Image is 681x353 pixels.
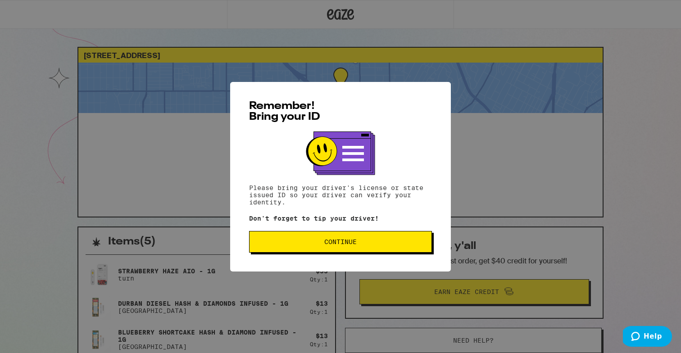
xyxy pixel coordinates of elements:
p: Please bring your driver's license or state issued ID so your driver can verify your identity. [249,184,432,206]
button: Continue [249,231,432,253]
p: Don't forget to tip your driver! [249,215,432,222]
span: Continue [324,239,357,245]
span: Remember! Bring your ID [249,101,320,122]
iframe: Opens a widget where you can find more information [623,326,672,348]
